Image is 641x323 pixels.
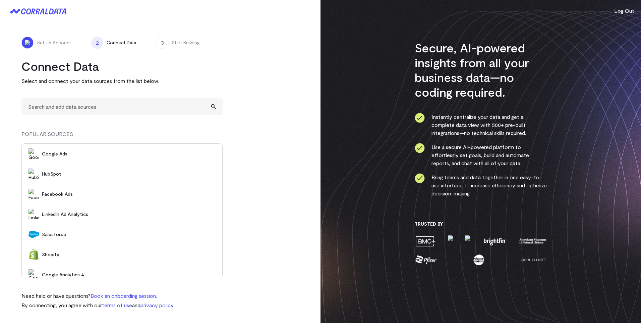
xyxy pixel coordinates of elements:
[107,39,136,46] span: Connect Data
[91,292,157,299] a: Book an onboarding session.
[415,235,436,247] img: amc-0b11a8f1.png
[42,191,216,197] span: Facebook Ads
[21,292,174,300] p: Need help or have questions?
[415,143,547,167] li: Use a secure AI-powered platform to effortlessly set goals, build and automate reports, and chat ...
[172,39,200,46] span: Start Building
[472,254,485,266] img: moon-juice-c312e729.png
[448,235,453,247] img: sweetgreen-1d1fb32c.png
[21,77,223,85] p: Select and connect your data sources from the list below.
[614,7,634,15] button: Log Out
[28,169,39,179] img: HubSpot
[520,254,547,266] img: john-elliott-25751c40.png
[465,235,470,247] img: lacoste-7a6b0538.png
[42,171,216,177] span: HubSpot
[28,249,39,260] img: Shopify
[21,130,223,143] div: POPULAR SOURCES
[28,229,39,240] img: Salesforce
[28,148,39,159] img: Google Ads
[140,302,174,308] a: privacy policy.
[415,254,438,266] img: pfizer-e137f5fc.png
[25,40,30,45] img: ico-check-white-5ff98cb1.svg
[42,271,216,278] span: Google Analytics 4
[415,173,547,197] li: Bring teams and data together in one easy-to-use interface to increase efficiency and optimize de...
[42,231,216,238] span: Salesforce
[28,269,39,280] img: Google Analytics 4
[42,211,216,218] span: LinkedIn Ad Analytics
[482,235,506,247] img: brightfin-a251e171.png
[102,302,132,308] a: terms of use
[415,143,425,153] img: ico-check-circle-4b19435c.svg
[28,209,39,220] img: LinkedIn Ad Analytics
[42,150,216,157] span: Google Ads
[42,251,216,258] span: Shopify
[91,37,103,49] span: 2
[156,37,168,49] span: 3
[28,189,39,199] img: Facebook Ads
[21,301,174,309] p: By connecting, you agree with our and
[21,98,223,115] input: Search and add data sources
[415,113,425,123] img: ico-check-circle-4b19435c.svg
[415,173,425,183] img: ico-check-circle-4b19435c.svg
[415,40,547,99] h3: Secure, AI-powered insights from all your business data—no coding required.
[518,235,547,247] img: amnh-5afada46.png
[37,39,71,46] span: Set Up Account
[415,221,547,227] h3: Trusted By
[415,113,547,137] li: Instantly centralize your data and get a complete data view with 500+ pre-built integrations—no t...
[21,59,223,74] h2: Connect Data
